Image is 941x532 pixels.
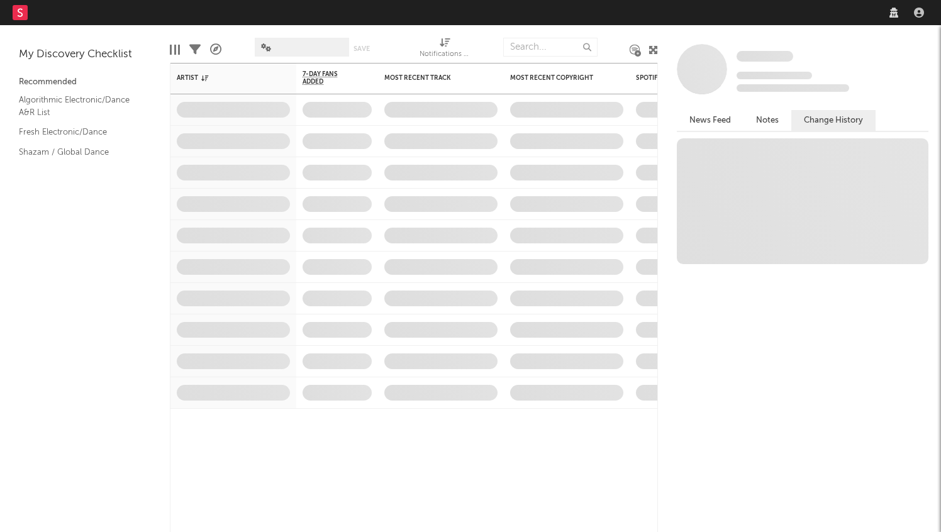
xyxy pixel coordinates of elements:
div: Recommended [19,75,151,90]
div: Most Recent Copyright [510,74,604,82]
a: Shazam / Global Dance [19,145,138,159]
div: Edit Columns [170,31,180,68]
input: Search... [503,38,598,57]
span: Tracking Since: [DATE] [737,72,812,79]
button: Change History [791,110,876,131]
div: Notifications (Artist) [420,31,470,68]
button: News Feed [677,110,743,131]
div: Filters [189,31,201,68]
div: Notifications (Artist) [420,47,470,62]
div: Artist [177,74,271,82]
button: Save [354,45,370,52]
span: 7-Day Fans Added [303,70,353,86]
div: Spotify Monthly Listeners [636,74,730,82]
span: 0 fans last week [737,84,849,92]
button: Notes [743,110,791,131]
span: Some Artist [737,51,793,62]
div: A&R Pipeline [210,31,221,68]
a: Fresh Electronic/Dance [19,125,138,139]
div: My Discovery Checklist [19,47,151,62]
div: Most Recent Track [384,74,479,82]
a: Algorithmic Electronic/Dance A&R List [19,93,138,119]
a: Some Artist [737,50,793,63]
